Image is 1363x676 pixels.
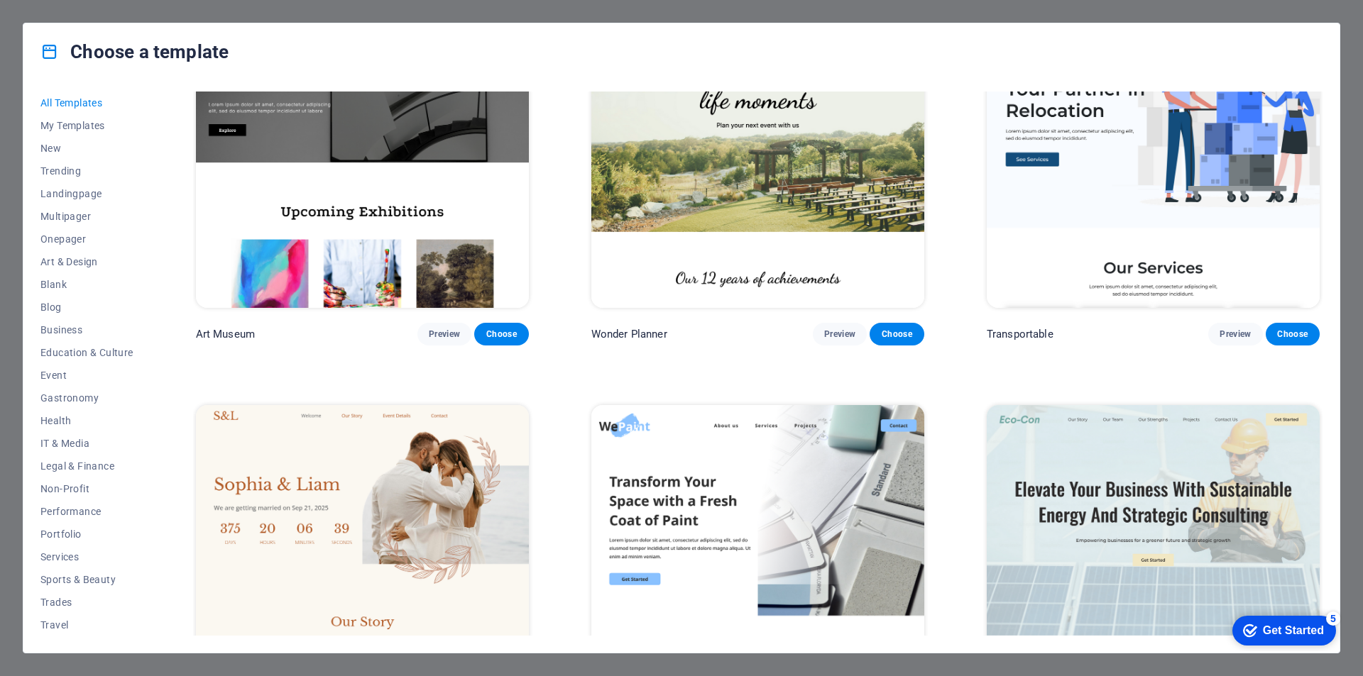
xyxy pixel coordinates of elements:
button: Blog [40,296,133,318]
span: Choose [1277,328,1308,340]
button: My Templates [40,114,133,137]
span: New [40,143,133,154]
span: Travel [40,619,133,631]
span: Landingpage [40,188,133,199]
span: Health [40,415,133,426]
span: Legal & Finance [40,460,133,472]
img: Transportable [987,1,1320,308]
button: Onepager [40,228,133,250]
button: Preview [813,323,867,345]
span: Gastronomy [40,392,133,404]
button: Trades [40,591,133,614]
span: Preview [429,328,460,340]
button: Health [40,409,133,432]
button: Multipager [40,205,133,228]
span: Preview [824,328,855,340]
button: Gastronomy [40,387,133,409]
span: Non-Profit [40,483,133,494]
span: Art & Design [40,256,133,267]
button: Travel [40,614,133,636]
h4: Choose a template [40,40,229,63]
button: All Templates [40,92,133,114]
span: Choose [486,328,517,340]
p: Transportable [987,327,1053,341]
div: Get Started 5 items remaining, 0% complete [11,7,115,37]
img: Wonder Planner [591,1,924,308]
span: Business [40,324,133,336]
button: Business [40,318,133,341]
span: Choose [881,328,912,340]
span: My Templates [40,120,133,131]
span: Blank [40,279,133,290]
button: Choose [870,323,924,345]
button: Performance [40,500,133,523]
div: 5 [105,3,119,17]
div: Get Started [42,16,103,28]
span: Multipager [40,211,133,222]
button: Landingpage [40,182,133,205]
span: Preview [1220,328,1251,340]
button: Non-Profit [40,477,133,500]
button: Sports & Beauty [40,568,133,591]
button: Blank [40,273,133,296]
button: Legal & Finance [40,455,133,477]
button: Trending [40,160,133,182]
button: New [40,137,133,160]
button: Choose [474,323,528,345]
span: IT & Media [40,438,133,449]
span: Education & Culture [40,347,133,358]
button: Event [40,364,133,387]
button: Preview [1208,323,1262,345]
p: Art Museum [196,327,255,341]
button: Preview [417,323,471,345]
button: Services [40,545,133,568]
span: Trades [40,597,133,608]
button: Choose [1266,323,1320,345]
span: Blog [40,301,133,313]
span: Performance [40,506,133,517]
button: IT & Media [40,432,133,455]
span: Portfolio [40,528,133,540]
button: Education & Culture [40,341,133,364]
p: Wonder Planner [591,327,667,341]
span: Onepager [40,233,133,245]
span: Trending [40,165,133,177]
span: Event [40,370,133,381]
button: Portfolio [40,523,133,545]
span: All Templates [40,97,133,109]
img: Art Museum [196,1,529,308]
span: Services [40,551,133,563]
span: Sports & Beauty [40,574,133,585]
button: Art & Design [40,250,133,273]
